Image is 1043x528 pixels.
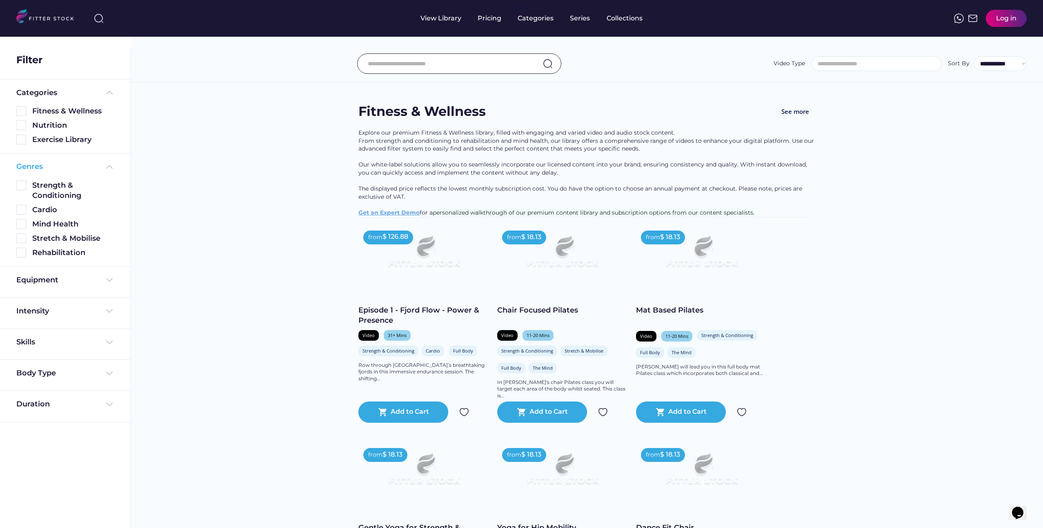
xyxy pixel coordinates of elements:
[16,337,37,347] div: Skills
[607,14,643,23] div: Collections
[371,443,476,502] img: Frame%2079%20%281%29.svg
[358,102,486,121] div: Fitness & Wellness
[391,407,429,417] div: Add to Cart
[16,233,26,243] img: Rectangle%205126.svg
[105,275,114,285] img: Frame%20%284%29.svg
[433,209,754,216] span: personalized walkthrough of our premium content library and subscription options from our content...
[649,443,754,502] img: Frame%2079%20%281%29.svg
[517,407,527,417] button: shopping_cart
[105,368,114,378] img: Frame%20%284%29.svg
[16,205,26,215] img: Rectangle%205126.svg
[420,14,461,23] div: View Library
[533,365,553,371] div: The Mind
[32,180,114,201] div: Strength & Conditioning
[358,129,816,217] div: Explore our premium Fitness & Wellness library, filled with engaging and varied video and audio s...
[16,162,43,172] div: Genres
[16,88,57,98] div: Categories
[570,14,590,23] div: Series
[701,332,753,338] div: Strength & Conditioning
[16,180,26,190] img: Rectangle%205126.svg
[948,60,970,68] div: Sort By
[16,368,56,378] div: Body Type
[497,379,628,399] div: In [PERSON_NAME]'s chair Pilates class you will target each area of the body whilst seated. This ...
[518,14,554,23] div: Categories
[501,348,553,354] div: Strength & Conditioning
[646,451,660,459] div: from
[636,364,767,377] div: [PERSON_NAME] will lead you in this full body mat Pilates class which incorporates both classical...
[105,162,114,172] img: Frame%20%285%29.svg
[529,407,568,417] div: Add to Cart
[32,135,114,145] div: Exercise Library
[383,232,408,241] div: $ 126.88
[362,332,375,338] div: Video
[362,348,414,354] div: Strength & Conditioning
[510,443,615,502] img: Frame%2079%20%281%29.svg
[453,348,473,354] div: Full Body
[368,233,383,242] div: from
[32,248,114,258] div: Rehabilitation
[656,407,665,417] button: shopping_cart
[426,348,440,354] div: Cardio
[105,306,114,316] img: Frame%20%284%29.svg
[16,120,26,130] img: Rectangle%205126.svg
[16,306,49,316] div: Intensity
[954,13,964,23] img: meteor-icons_whatsapp%20%281%29.svg
[32,205,114,215] div: Cardio
[527,332,549,338] div: 11-20 Mins
[565,348,603,354] div: Stretch & Mobilise
[388,332,407,338] div: 31+ Mins
[105,399,114,409] img: Frame%20%284%29.svg
[510,226,615,284] img: Frame%2079%20%281%29.svg
[358,362,489,382] div: Row through [GEOGRAPHIC_DATA]’s breathtaking fjords in this immersive endurance session. The shif...
[672,349,692,355] div: The Mind
[16,219,26,229] img: Rectangle%205126.svg
[646,233,660,242] div: from
[32,106,114,116] div: Fitness & Wellness
[501,332,514,338] div: Video
[649,226,754,284] img: Frame%2079%20%281%29.svg
[105,337,114,347] img: Frame%20%284%29.svg
[598,407,608,417] img: Group%201000002324.svg
[16,106,26,116] img: Rectangle%205126.svg
[371,226,476,284] img: Frame%2079%20%281%29.svg
[507,451,521,459] div: from
[497,305,628,315] div: Chair Focused Pilates
[32,233,114,244] div: Stretch & Mobilise
[640,333,652,339] div: Video
[32,219,114,229] div: Mind Health
[94,13,104,23] img: search-normal%203.svg
[521,233,541,242] div: $ 18.13
[996,14,1016,23] div: Log in
[16,275,58,285] div: Equipment
[16,53,42,67] div: Filter
[636,305,767,315] div: Mat Based Pilates
[507,233,521,242] div: from
[668,407,707,417] div: Add to Cart
[478,14,501,23] div: Pricing
[358,209,420,216] a: Get an Expert Demo
[660,450,680,459] div: $ 18.13
[378,407,388,417] button: shopping_cart
[16,9,81,26] img: LOGO.svg
[32,120,114,131] div: Nutrition
[16,399,50,409] div: Duration
[518,4,528,12] div: fvck
[459,407,469,417] img: Group%201000002324.svg
[521,450,541,459] div: $ 18.13
[737,407,747,417] img: Group%201000002324.svg
[358,185,804,200] span: The displayed price reflects the lowest monthly subscription cost. You do have the option to choo...
[16,135,26,144] img: Rectangle%205126.svg
[665,333,688,339] div: 11-20 Mins
[383,450,403,459] div: $ 18.13
[501,365,521,371] div: Full Body
[774,60,805,68] div: Video Type
[368,451,383,459] div: from
[640,349,660,355] div: Full Body
[105,88,114,98] img: Frame%20%285%29.svg
[775,102,816,121] button: See more
[968,13,978,23] img: Frame%2051.svg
